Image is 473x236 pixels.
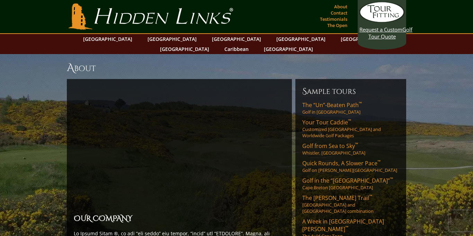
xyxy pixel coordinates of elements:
span: The “Un”-Beaten Path [302,101,362,109]
span: The [PERSON_NAME] Trail [302,194,372,202]
span: Golf from Sea to Sky [302,142,358,150]
h1: About [67,61,406,75]
a: [GEOGRAPHIC_DATA] [208,34,265,44]
sup: ™ [377,159,381,165]
a: [GEOGRAPHIC_DATA] [157,44,213,54]
a: Testimonials [318,14,349,24]
h6: Sample Tours [302,86,399,97]
a: Request a CustomGolf Tour Quote [359,2,404,40]
span: Golf in the “[GEOGRAPHIC_DATA]” [302,177,393,184]
sup: ™ [355,141,358,147]
a: [GEOGRAPHIC_DATA] [273,34,329,44]
sup: ™ [390,176,393,182]
a: About [332,2,349,11]
a: [GEOGRAPHIC_DATA] [260,44,316,54]
a: Your Tour Caddie™Customized [GEOGRAPHIC_DATA] and Worldwide Golf Packages [302,119,399,139]
sup: ™ [348,118,351,124]
a: The Open [325,20,349,30]
a: Golf in the “[GEOGRAPHIC_DATA]”™Cape Breton [GEOGRAPHIC_DATA] [302,177,399,191]
a: [GEOGRAPHIC_DATA] [80,34,136,44]
sup: ™ [359,100,362,106]
span: Your Tour Caddie [302,119,351,126]
a: The [PERSON_NAME] Trail™[GEOGRAPHIC_DATA] and [GEOGRAPHIC_DATA] combination [302,194,399,214]
a: Contact [329,8,349,18]
a: The “Un”-Beaten Path™Golf in [GEOGRAPHIC_DATA] [302,101,399,115]
span: A Week in [GEOGRAPHIC_DATA][PERSON_NAME] [302,218,384,233]
a: Quick Rounds, A Slower Pace™Golf on [PERSON_NAME][GEOGRAPHIC_DATA] [302,159,399,173]
iframe: Why-Sir-Nick-joined-Hidden-Links [74,90,285,209]
a: [GEOGRAPHIC_DATA] [144,34,200,44]
sup: ™ [345,225,348,230]
span: Quick Rounds, A Slower Pace [302,159,381,167]
h2: OUR COMPANY [74,213,285,225]
span: Request a Custom [359,26,402,33]
sup: ™ [369,193,372,199]
a: Golf from Sea to Sky™Whistler, [GEOGRAPHIC_DATA] [302,142,399,156]
a: Caribbean [221,44,252,54]
a: [GEOGRAPHIC_DATA] [337,34,393,44]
